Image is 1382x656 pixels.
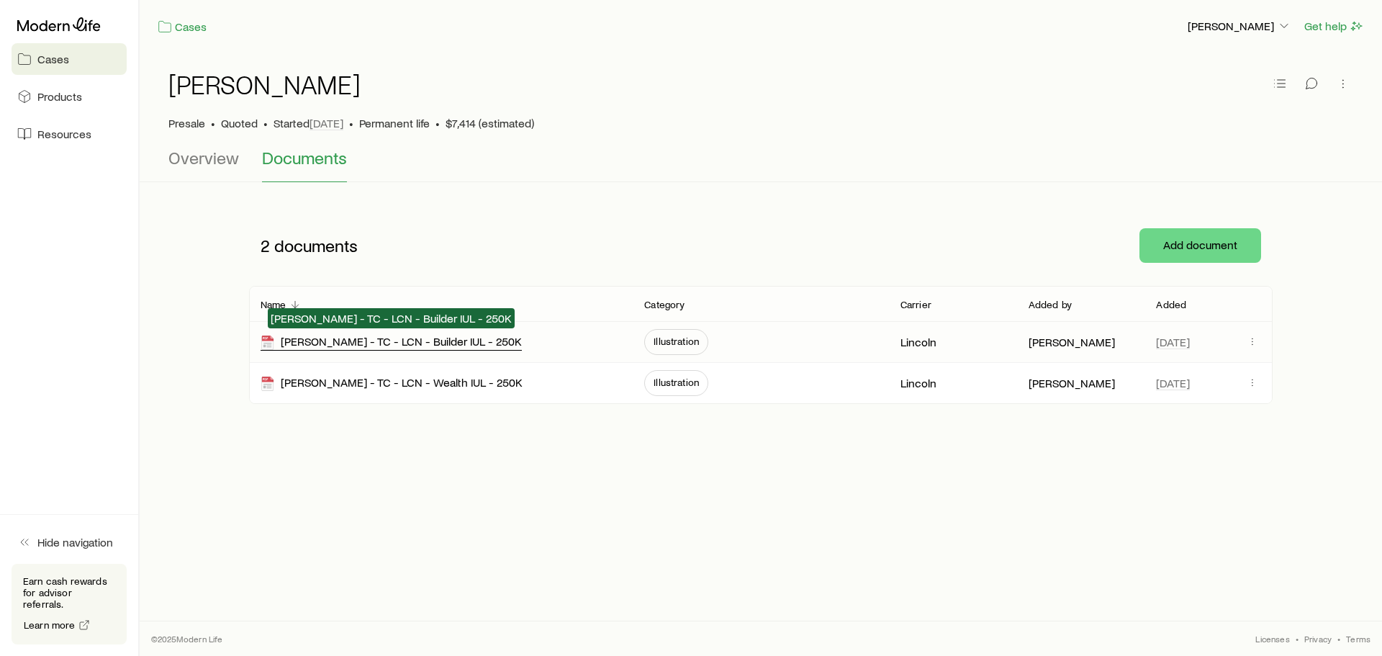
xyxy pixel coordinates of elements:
div: Case details tabs [168,148,1353,182]
span: Overview [168,148,239,168]
span: Products [37,89,82,104]
span: Illustration [654,336,699,347]
a: Resources [12,118,127,150]
button: Add document [1139,228,1261,263]
button: [PERSON_NAME] [1187,18,1292,35]
span: Quoted [221,116,258,130]
div: [PERSON_NAME] - TC - LCN - Builder IUL - 250K [261,334,522,351]
div: [PERSON_NAME] - TC - LCN - Wealth IUL - 250K [261,375,523,392]
span: $7,414 (estimated) [446,116,534,130]
p: © 2025 Modern Life [151,633,223,644]
h1: [PERSON_NAME] [168,70,361,99]
span: • [435,116,440,130]
span: • [263,116,268,130]
p: Category [644,299,685,310]
p: [PERSON_NAME] [1029,335,1115,349]
span: • [349,116,353,130]
span: Resources [37,127,91,141]
p: Lincoln [900,376,936,390]
span: • [1337,633,1340,644]
span: Cases [37,52,69,66]
p: Carrier [900,299,931,310]
button: Get help [1304,18,1365,35]
p: Added [1156,299,1186,310]
span: [DATE] [1156,335,1190,349]
span: Permanent life [359,116,430,130]
span: documents [274,235,358,256]
p: Lincoln [900,335,936,349]
p: Earn cash rewards for advisor referrals. [23,575,115,610]
span: Hide navigation [37,535,113,549]
button: Hide navigation [12,526,127,558]
p: Started [274,116,343,130]
span: Illustration [654,377,699,388]
span: • [211,116,215,130]
a: Licenses [1255,633,1289,644]
p: Added by [1029,299,1072,310]
a: Cases [157,19,207,35]
a: Privacy [1304,633,1332,644]
a: Products [12,81,127,112]
span: 2 [261,235,270,256]
p: Name [261,299,286,310]
div: Earn cash rewards for advisor referrals.Learn more [12,564,127,644]
span: [DATE] [310,116,343,130]
span: • [1296,633,1299,644]
span: Learn more [24,620,76,630]
p: [PERSON_NAME] [1029,376,1115,390]
p: [PERSON_NAME] [1188,19,1291,33]
span: [DATE] [1156,376,1190,390]
p: Presale [168,116,205,130]
a: Terms [1346,633,1370,644]
span: Documents [262,148,347,168]
a: Cases [12,43,127,75]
